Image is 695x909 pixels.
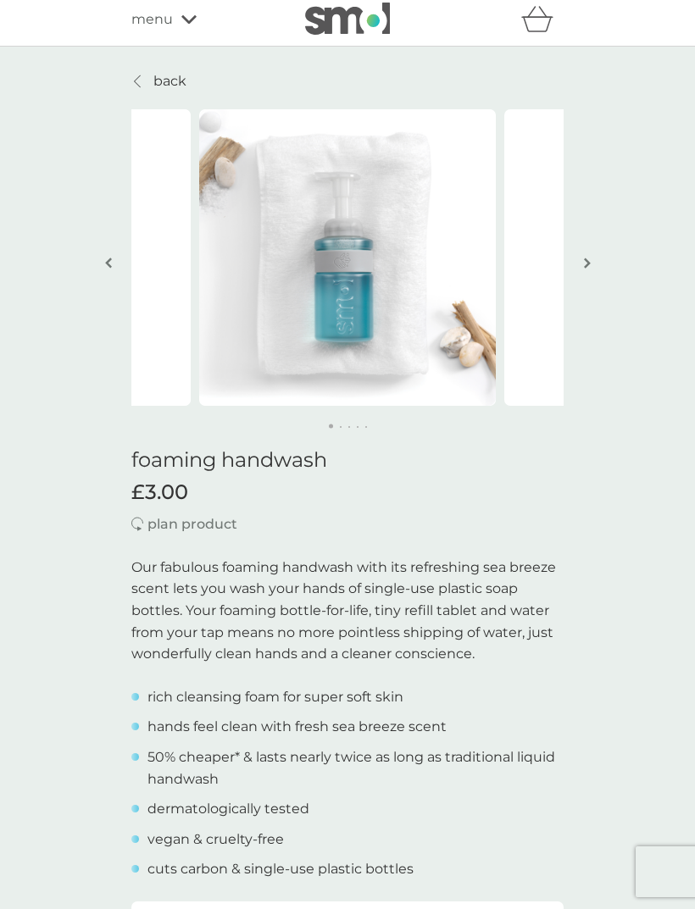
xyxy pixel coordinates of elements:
span: menu [131,8,173,30]
p: vegan & cruelty-free [147,829,284,851]
img: right-arrow.svg [584,257,591,269]
div: basket [521,3,564,36]
img: left-arrow.svg [105,257,112,269]
p: 50% cheaper* & lasts nearly twice as long as traditional liquid handwash [147,746,564,790]
p: plan product [147,513,237,535]
p: rich cleansing foam for super soft skin [147,686,403,708]
a: back [131,70,186,92]
p: back [153,70,186,92]
h1: foaming handwash [131,448,564,473]
p: cuts carbon & single-use plastic bottles [147,858,414,880]
p: hands feel clean with fresh sea breeze scent [147,716,447,738]
img: smol [305,3,390,35]
p: dermatologically tested [147,798,309,820]
span: £3.00 [131,480,188,505]
p: Our fabulous foaming handwash with its refreshing sea breeze scent lets you wash your hands of si... [131,557,564,665]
